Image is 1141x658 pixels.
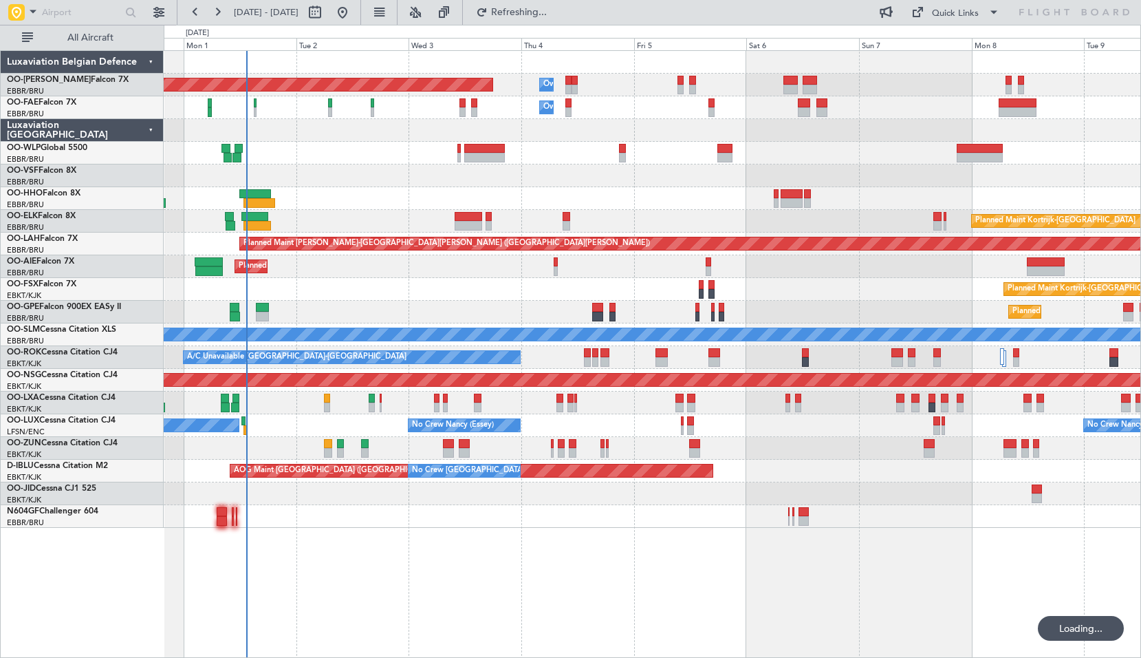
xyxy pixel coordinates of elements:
[7,189,80,198] a: OO-HHOFalcon 8X
[7,76,91,84] span: OO-[PERSON_NAME]
[7,439,41,447] span: OO-ZUN
[186,28,209,39] div: [DATE]
[7,495,41,505] a: EBKT/KJK
[7,394,39,402] span: OO-LXA
[7,416,116,425] a: OO-LUXCessna Citation CJ4
[521,38,634,50] div: Thu 4
[746,38,859,50] div: Sat 6
[15,27,149,49] button: All Aircraft
[7,313,44,323] a: EBBR/BRU
[470,1,552,23] button: Refreshing...
[7,212,38,220] span: OO-ELK
[490,8,548,17] span: Refreshing...
[7,154,44,164] a: EBBR/BRU
[42,2,121,23] input: Airport
[7,485,96,493] a: OO-JIDCessna CJ1 525
[7,303,39,311] span: OO-GPE
[7,371,41,379] span: OO-NSG
[7,268,44,278] a: EBBR/BRU
[7,348,41,357] span: OO-ROK
[7,381,41,392] a: EBKT/KJK
[7,449,41,460] a: EBKT/KJK
[932,7,979,21] div: Quick Links
[7,472,41,482] a: EBKT/KJK
[7,98,39,107] span: OO-FAE
[7,326,40,334] span: OO-SLM
[859,38,972,50] div: Sun 7
[904,1,1006,23] button: Quick Links
[239,256,455,277] div: Planned Maint [GEOGRAPHIC_DATA] ([GEOGRAPHIC_DATA])
[7,348,118,357] a: OO-ROKCessna Citation CJ4
[7,257,74,266] a: OO-AIEFalcon 7X
[7,212,76,220] a: OO-ELKFalcon 8X
[412,460,642,481] div: No Crew [GEOGRAPHIC_DATA] ([GEOGRAPHIC_DATA] National)
[7,394,116,402] a: OO-LXACessna Citation CJ4
[7,86,44,96] a: EBBR/BRU
[7,280,39,288] span: OO-FSX
[7,336,44,346] a: EBBR/BRU
[7,507,39,516] span: N604GF
[7,245,44,255] a: EBBR/BRU
[975,211,1135,231] div: Planned Maint Kortrijk-[GEOGRAPHIC_DATA]
[7,462,34,470] span: D-IBLU
[7,359,41,369] a: EBKT/KJK
[234,6,298,19] span: [DATE] - [DATE]
[7,518,44,528] a: EBBR/BRU
[7,416,39,425] span: OO-LUX
[972,38,1085,50] div: Mon 8
[7,167,76,175] a: OO-VSFFalcon 8X
[7,485,36,493] span: OO-JID
[7,189,43,198] span: OO-HHO
[7,427,45,437] a: LFSN/ENC
[7,200,44,210] a: EBBR/BRU
[543,97,637,118] div: Owner Melsbroek Air Base
[187,347,406,368] div: A/C Unavailable [GEOGRAPHIC_DATA]-[GEOGRAPHIC_DATA]
[7,439,118,447] a: OO-ZUNCessna Citation CJ4
[7,404,41,414] a: EBKT/KJK
[7,144,41,152] span: OO-WLP
[7,235,78,243] a: OO-LAHFalcon 7X
[7,257,36,266] span: OO-AIE
[7,235,40,243] span: OO-LAH
[234,460,472,481] div: AOG Maint [GEOGRAPHIC_DATA] ([GEOGRAPHIC_DATA] National)
[184,38,296,50] div: Mon 1
[409,38,521,50] div: Wed 3
[7,144,87,152] a: OO-WLPGlobal 5500
[7,76,129,84] a: OO-[PERSON_NAME]Falcon 7X
[7,326,116,334] a: OO-SLMCessna Citation XLS
[7,222,44,233] a: EBBR/BRU
[7,303,121,311] a: OO-GPEFalcon 900EX EASy II
[7,98,76,107] a: OO-FAEFalcon 7X
[412,415,494,436] div: No Crew Nancy (Essey)
[7,109,44,119] a: EBBR/BRU
[7,507,98,516] a: N604GFChallenger 604
[7,280,76,288] a: OO-FSXFalcon 7X
[1038,616,1124,641] div: Loading...
[7,290,41,301] a: EBKT/KJK
[7,167,39,175] span: OO-VSF
[7,462,108,470] a: D-IBLUCessna Citation M2
[7,371,118,379] a: OO-NSGCessna Citation CJ4
[543,74,637,95] div: Owner Melsbroek Air Base
[243,233,650,254] div: Planned Maint [PERSON_NAME]-[GEOGRAPHIC_DATA][PERSON_NAME] ([GEOGRAPHIC_DATA][PERSON_NAME])
[36,33,145,43] span: All Aircraft
[296,38,409,50] div: Tue 2
[634,38,747,50] div: Fri 5
[7,177,44,187] a: EBBR/BRU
